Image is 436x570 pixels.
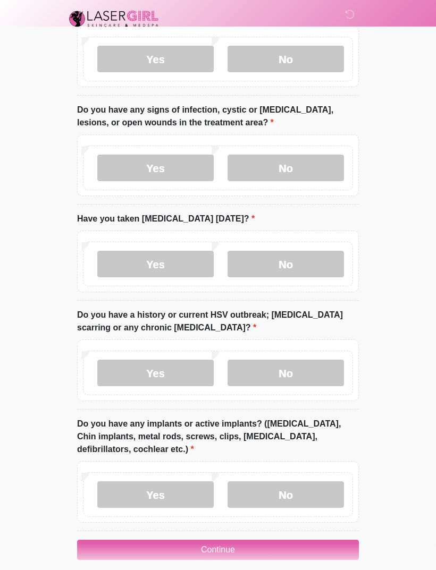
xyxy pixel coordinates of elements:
[77,418,359,456] label: Do you have any implants or active implants? ([MEDICAL_DATA], Chin implants, metal rods, screws, ...
[97,360,214,386] label: Yes
[77,309,359,334] label: Do you have a history or current HSV outbreak; [MEDICAL_DATA] scarring or any chronic [MEDICAL_DA...
[228,481,344,508] label: No
[97,155,214,181] label: Yes
[228,360,344,386] label: No
[97,481,214,508] label: Yes
[97,46,214,72] label: Yes
[77,104,359,129] label: Do you have any signs of infection, cystic or [MEDICAL_DATA], lesions, or open wounds in the trea...
[77,540,359,560] button: Continue
[228,46,344,72] label: No
[66,8,161,29] img: Laser Girl Med Spa LLC Logo
[97,251,214,277] label: Yes
[228,155,344,181] label: No
[77,212,255,225] label: Have you taken [MEDICAL_DATA] [DATE]?
[228,251,344,277] label: No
